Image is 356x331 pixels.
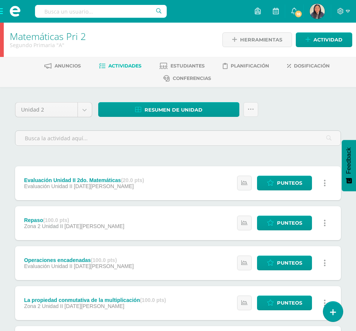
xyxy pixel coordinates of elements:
span: 18 [294,10,303,18]
span: [DATE][PERSON_NAME] [64,303,124,309]
a: Punteos [257,216,312,230]
span: Evaluación Unidad II [24,263,72,269]
a: Conferencias [163,72,211,84]
button: Feedback - Mostrar encuesta [342,140,356,191]
strong: (20.0 pts) [121,177,144,183]
a: Punteos [257,176,312,190]
span: Resumen de unidad [145,103,202,117]
span: Zona 2 Unidad II [24,303,63,309]
span: Herramientas [240,33,282,47]
span: Estudiantes [170,63,205,69]
a: Actividades [99,60,141,72]
input: Busca la actividad aquí... [15,131,341,146]
a: Matemáticas Pri 2 [10,30,86,43]
a: Estudiantes [160,60,205,72]
span: Punteos [277,216,302,230]
input: Busca un usuario... [35,5,167,18]
strong: (100.0 pts) [43,217,69,223]
div: Evaluación Unidad II 2do. Matemáticas [24,177,144,183]
span: Planificación [231,63,269,69]
strong: (100.0 pts) [140,297,166,303]
span: Feedback [345,147,352,174]
img: 053f0824b320b518b52f6bf93d3dd2bd.png [310,4,325,19]
span: Anuncios [55,63,81,69]
a: Planificación [223,60,269,72]
a: Anuncios [44,60,81,72]
div: Operaciones encadenadas [24,257,134,263]
span: Evaluación Unidad II [24,183,72,189]
div: Segundo Primaria 'A' [10,41,213,49]
strong: (100.0 pts) [91,257,117,263]
a: Unidad 2 [15,103,92,117]
a: Actividad [296,32,352,47]
span: [DATE][PERSON_NAME] [74,183,134,189]
a: Herramientas [222,32,292,47]
span: Unidad 2 [21,103,72,117]
span: Actividad [313,33,342,47]
div: Repaso [24,217,125,223]
h1: Matemáticas Pri 2 [10,31,213,41]
span: Dosificación [294,63,330,69]
span: Punteos [277,176,302,190]
div: La propiedad conmutativa de la multiplicación [24,297,166,303]
span: Zona 2 Unidad II [24,223,63,229]
a: Dosificación [287,60,330,72]
a: Resumen de unidad [98,102,239,117]
a: Punteos [257,256,312,270]
a: Punteos [257,296,312,310]
span: Actividades [108,63,141,69]
span: [DATE][PERSON_NAME] [64,223,124,229]
span: [DATE][PERSON_NAME] [74,263,134,269]
span: Punteos [277,296,302,310]
span: Conferencias [173,75,211,81]
span: Punteos [277,256,302,270]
